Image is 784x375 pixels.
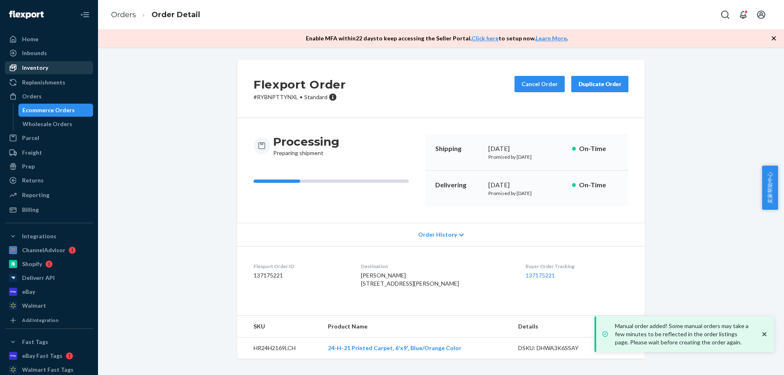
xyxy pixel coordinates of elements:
button: Fast Tags [5,335,93,348]
a: Parcel [5,131,93,144]
p: On-Time [579,144,619,153]
div: Reporting [22,191,49,199]
div: Add Integration [22,317,58,324]
a: 24-H-21 Printed Carpet, 6'x9', Blue/Orange Color [328,344,461,351]
a: Wholesale Orders [18,118,94,131]
a: Orders [111,10,136,19]
a: eBay Fast Tags [5,349,93,362]
div: Freight [22,149,42,157]
a: Ecommerce Orders [18,104,94,117]
button: 卖家帮助中心 [762,166,778,210]
div: Walmart Fast Tags [22,366,73,374]
a: Prep [5,160,93,173]
a: Order Detail [151,10,200,19]
div: Fast Tags [22,338,48,346]
dt: Buyer Order Tracking [526,263,628,270]
div: Inbounds [22,49,47,57]
a: 137175221 [526,272,555,279]
img: Flexport logo [9,11,44,19]
div: Returns [22,176,44,184]
a: Inbounds [5,47,93,60]
td: HR24H2169LCH [237,337,321,359]
th: Details [512,316,601,337]
dd: 137175221 [254,271,348,280]
div: Duplicate Order [578,80,621,88]
button: Integrations [5,230,93,243]
a: Replenishments [5,76,93,89]
div: Inventory [22,64,48,72]
p: Enable MFA within 22 days to keep accessing the Seller Portal. to setup now. . [306,34,568,42]
a: Reporting [5,189,93,202]
span: Order History [418,231,457,239]
div: Integrations [22,232,56,240]
svg: close toast [760,330,768,338]
button: Open Search Box [717,7,733,23]
ol: breadcrumbs [105,3,207,27]
div: [DATE] [488,180,566,190]
dt: Flexport Order ID [254,263,348,270]
button: Cancel Order [514,76,565,92]
a: Learn More [536,35,567,42]
a: eBay [5,285,93,298]
div: Wholesale Orders [22,120,72,128]
a: Add Integration [5,315,93,325]
span: Standard [304,93,327,100]
p: Promised by [DATE] [488,190,566,197]
div: DSKU: DHWA3K6SSAY [518,344,595,352]
th: Product Name [321,316,512,337]
div: Home [22,35,38,43]
button: Duplicate Order [571,76,628,92]
p: On-Time [579,180,619,190]
h3: Processing [273,134,339,149]
span: [PERSON_NAME] [STREET_ADDRESS][PERSON_NAME] [361,272,459,287]
div: Parcel [22,134,39,142]
a: Click here [472,35,499,42]
dt: Destination [361,263,513,270]
p: Promised by [DATE] [488,153,566,160]
button: Open notifications [735,7,751,23]
button: Open account menu [753,7,769,23]
a: Shopify [5,257,93,271]
a: Billing [5,203,93,216]
th: SKU [237,316,321,337]
div: eBay [22,288,35,296]
div: Shopify [22,260,42,268]
a: Walmart [5,299,93,312]
p: Shipping [435,144,482,153]
a: Inventory [5,61,93,74]
div: Preparing shipment [273,134,339,157]
div: Replenishments [22,78,65,87]
a: Returns [5,174,93,187]
div: Prep [22,162,35,171]
button: Close Navigation [77,7,93,23]
p: Manual order added! Some manual orders may take a few minutes to be reflected in the order listin... [615,322,752,346]
p: # RYBNPTTYNXL [254,93,346,101]
span: • [300,93,303,100]
a: Orders [5,90,93,103]
h2: Flexport Order [254,76,346,93]
div: Billing [22,206,39,214]
a: ChannelAdvisor [5,244,93,257]
div: Ecommerce Orders [22,106,75,114]
div: [DATE] [488,144,566,153]
a: Freight [5,146,93,159]
div: Orders [22,92,42,100]
div: Deliverr API [22,274,55,282]
div: ChannelAdvisor [22,246,65,254]
a: Deliverr API [5,271,93,284]
div: Walmart [22,302,46,310]
div: eBay Fast Tags [22,352,62,360]
a: Home [5,33,93,46]
p: Delivering [435,180,482,190]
